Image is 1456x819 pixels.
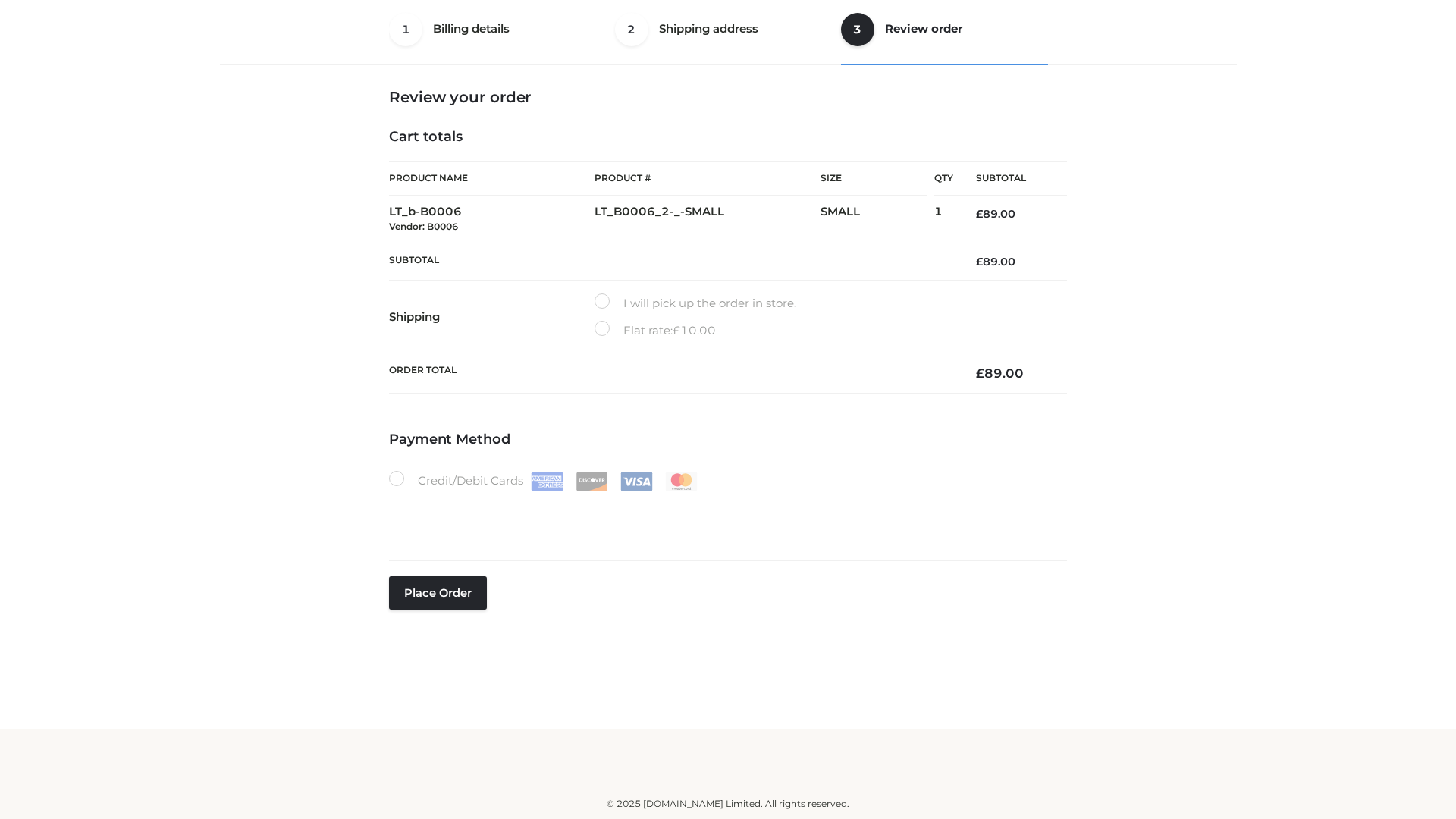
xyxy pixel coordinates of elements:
span: £ [976,207,983,221]
th: Qty [934,161,953,196]
label: Credit/Debit Cards [389,471,699,491]
th: Subtotal [953,162,1067,196]
iframe: Secure payment input frame [386,488,1064,544]
th: Size [821,162,927,196]
label: I will pick up the order in store. [595,293,796,313]
label: Flat rate: [595,321,716,340]
bdi: 10.00 [673,323,716,337]
small: Vendor: B0006 [389,221,458,232]
th: Subtotal [389,243,953,280]
img: Amex [531,472,563,491]
img: Visa [620,472,653,491]
span: £ [976,255,983,268]
td: SMALL [821,196,934,243]
div: © 2025 [DOMAIN_NAME] Limited. All rights reserved. [225,796,1231,811]
span: £ [673,323,680,337]
td: LT_B0006_2-_-SMALL [595,196,821,243]
h3: Review your order [389,88,1067,106]
h4: Payment Method [389,431,1067,448]
bdi: 89.00 [976,255,1015,268]
th: Product # [595,161,821,196]
span: £ [976,366,984,381]
th: Order Total [389,353,953,394]
bdi: 89.00 [976,366,1024,381]
th: Product Name [389,161,595,196]
td: 1 [934,196,953,243]
th: Shipping [389,281,595,353]
h4: Cart totals [389,129,1067,146]
img: Mastercard [665,472,698,491]
img: Discover [576,472,608,491]
button: Place order [389,576,487,610]
bdi: 89.00 [976,207,1015,221]
td: LT_b-B0006 [389,196,595,243]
